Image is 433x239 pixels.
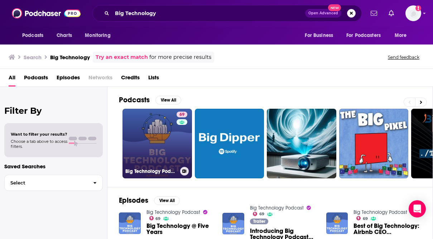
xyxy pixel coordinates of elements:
[386,7,397,19] a: Show notifications dropdown
[12,6,81,20] img: Podchaser - Follow, Share and Rate Podcasts
[405,5,421,21] button: Show profile menu
[4,106,103,116] h2: Filter By
[146,223,214,235] a: Big Technology @ Five Years
[222,213,244,235] img: Introducing Big Technology Podcast with Alex Kantrowitz
[57,72,80,86] a: Episodes
[119,212,141,234] img: Big Technology @ Five Years
[308,11,338,15] span: Open Advanced
[305,9,341,18] button: Open AdvancedNew
[415,5,421,11] svg: Add a profile image
[328,4,341,11] span: New
[9,72,15,86] a: All
[353,223,421,235] a: Best of Big Technology: Airbnb CEO Brian Chesky
[24,54,42,61] h3: Search
[119,196,180,205] a: EpisodesView All
[50,54,90,61] h3: Big Technology
[112,8,305,19] input: Search podcasts, credits, & more...
[125,168,177,174] h3: Big Technology Podcast
[149,216,161,220] a: 69
[326,212,348,234] img: Best of Big Technology: Airbnb CEO Brian Chesky
[155,96,181,104] button: View All
[177,112,187,117] a: 69
[122,109,192,178] a: 69Big Technology Podcast
[390,29,416,42] button: open menu
[96,53,148,61] a: Try an exact match
[155,217,160,220] span: 69
[4,175,103,191] button: Select
[148,72,159,86] a: Lists
[119,95,181,104] a: PodcastsView All
[5,181,87,185] span: Select
[253,212,264,216] a: 69
[17,29,53,42] button: open menu
[179,111,184,118] span: 69
[119,196,148,205] h2: Episodes
[11,139,67,149] span: Choose a tab above to access filters.
[259,212,264,216] span: 69
[80,29,120,42] button: open menu
[146,209,200,215] a: Big Technology Podcast
[342,29,391,42] button: open menu
[300,29,342,42] button: open menu
[57,31,72,41] span: Charts
[353,209,407,215] a: Big Technology Podcast
[119,95,150,104] h2: Podcasts
[356,216,368,220] a: 69
[52,29,76,42] a: Charts
[85,31,110,41] span: Monitoring
[346,31,381,41] span: For Podcasters
[405,5,421,21] img: User Profile
[149,53,211,61] span: for more precise results
[253,219,265,224] span: Trailer
[88,72,112,86] span: Networks
[386,54,422,60] button: Send feedback
[305,31,333,41] span: For Business
[250,205,304,211] a: Big Technology Podcast
[353,223,421,235] span: Best of Big Technology: Airbnb CEO [PERSON_NAME]
[22,31,43,41] span: Podcasts
[368,7,380,19] a: Show notifications dropdown
[92,5,362,22] div: Search podcasts, credits, & more...
[121,72,140,86] a: Credits
[24,72,48,86] a: Podcasts
[409,200,426,217] div: Open Intercom Messenger
[4,163,103,170] p: Saved Searches
[363,217,368,220] span: 69
[405,5,421,21] span: Logged in as gracewagner
[11,132,67,137] span: Want to filter your results?
[154,196,180,205] button: View All
[395,31,407,41] span: More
